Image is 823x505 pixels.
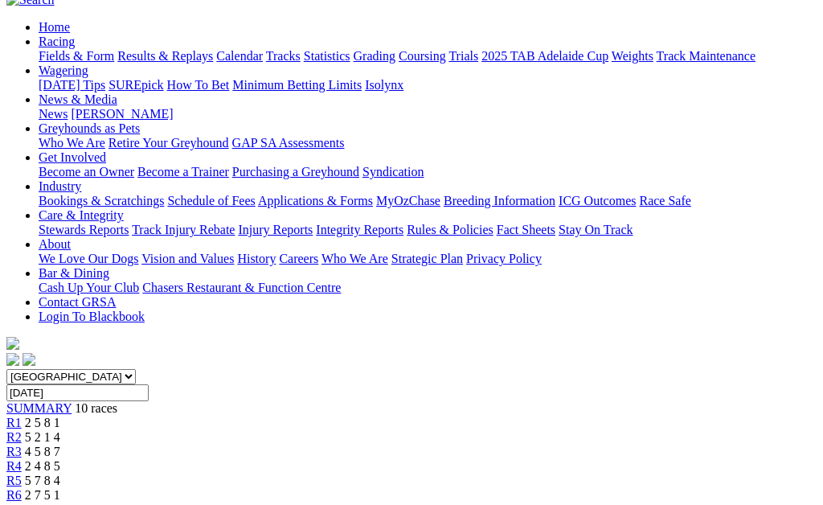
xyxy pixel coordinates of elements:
[25,488,60,502] span: 2 7 5 1
[6,353,19,366] img: facebook.svg
[137,165,229,179] a: Become a Trainer
[39,194,817,208] div: Industry
[399,49,446,63] a: Coursing
[39,165,134,179] a: Become an Owner
[39,310,145,323] a: Login To Blackbook
[39,237,71,251] a: About
[304,49,350,63] a: Statistics
[365,78,403,92] a: Isolynx
[109,78,163,92] a: SUREpick
[167,78,230,92] a: How To Bet
[109,136,229,150] a: Retire Your Greyhound
[559,194,636,207] a: ICG Outcomes
[321,252,388,265] a: Who We Are
[23,353,35,366] img: twitter.svg
[141,252,234,265] a: Vision and Values
[639,194,690,207] a: Race Safe
[6,474,22,487] a: R5
[481,49,608,63] a: 2025 TAB Adelaide Cup
[39,165,817,179] div: Get Involved
[6,459,22,473] a: R4
[39,223,817,237] div: Care & Integrity
[39,223,129,236] a: Stewards Reports
[6,488,22,502] a: R6
[75,401,117,415] span: 10 races
[39,107,68,121] a: News
[354,49,395,63] a: Grading
[6,384,149,401] input: Select date
[237,252,276,265] a: History
[466,252,542,265] a: Privacy Policy
[39,107,817,121] div: News & Media
[612,49,653,63] a: Weights
[39,20,70,34] a: Home
[39,194,164,207] a: Bookings & Scratchings
[232,165,359,179] a: Purchasing a Greyhound
[657,49,755,63] a: Track Maintenance
[39,136,817,150] div: Greyhounds as Pets
[448,49,478,63] a: Trials
[6,401,72,415] a: SUMMARY
[407,223,493,236] a: Rules & Policies
[39,281,139,294] a: Cash Up Your Club
[238,223,313,236] a: Injury Reports
[39,92,117,106] a: News & Media
[39,150,106,164] a: Get Involved
[279,252,318,265] a: Careers
[39,252,138,265] a: We Love Our Dogs
[6,337,19,350] img: logo-grsa-white.png
[167,194,255,207] a: Schedule of Fees
[216,49,263,63] a: Calendar
[39,78,817,92] div: Wagering
[132,223,235,236] a: Track Injury Rebate
[39,121,140,135] a: Greyhounds as Pets
[39,266,109,280] a: Bar & Dining
[39,64,88,77] a: Wagering
[559,223,633,236] a: Stay On Track
[25,416,60,429] span: 2 5 8 1
[266,49,301,63] a: Tracks
[497,223,555,236] a: Fact Sheets
[391,252,463,265] a: Strategic Plan
[39,179,81,193] a: Industry
[39,295,116,309] a: Contact GRSA
[232,136,345,150] a: GAP SA Assessments
[39,281,817,295] div: Bar & Dining
[25,445,60,458] span: 4 5 8 7
[6,416,22,429] a: R1
[39,49,817,64] div: Racing
[142,281,341,294] a: Chasers Restaurant & Function Centre
[39,78,105,92] a: [DATE] Tips
[6,430,22,444] a: R2
[39,49,114,63] a: Fields & Form
[232,78,362,92] a: Minimum Betting Limits
[117,49,213,63] a: Results & Replays
[6,445,22,458] a: R3
[39,35,75,48] a: Racing
[39,136,105,150] a: Who We Are
[39,252,817,266] div: About
[71,107,173,121] a: [PERSON_NAME]
[376,194,440,207] a: MyOzChase
[25,474,60,487] span: 5 7 8 4
[444,194,555,207] a: Breeding Information
[25,430,60,444] span: 5 2 1 4
[316,223,403,236] a: Integrity Reports
[258,194,373,207] a: Applications & Forms
[362,165,424,179] a: Syndication
[39,208,124,222] a: Care & Integrity
[25,459,60,473] span: 2 4 8 5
